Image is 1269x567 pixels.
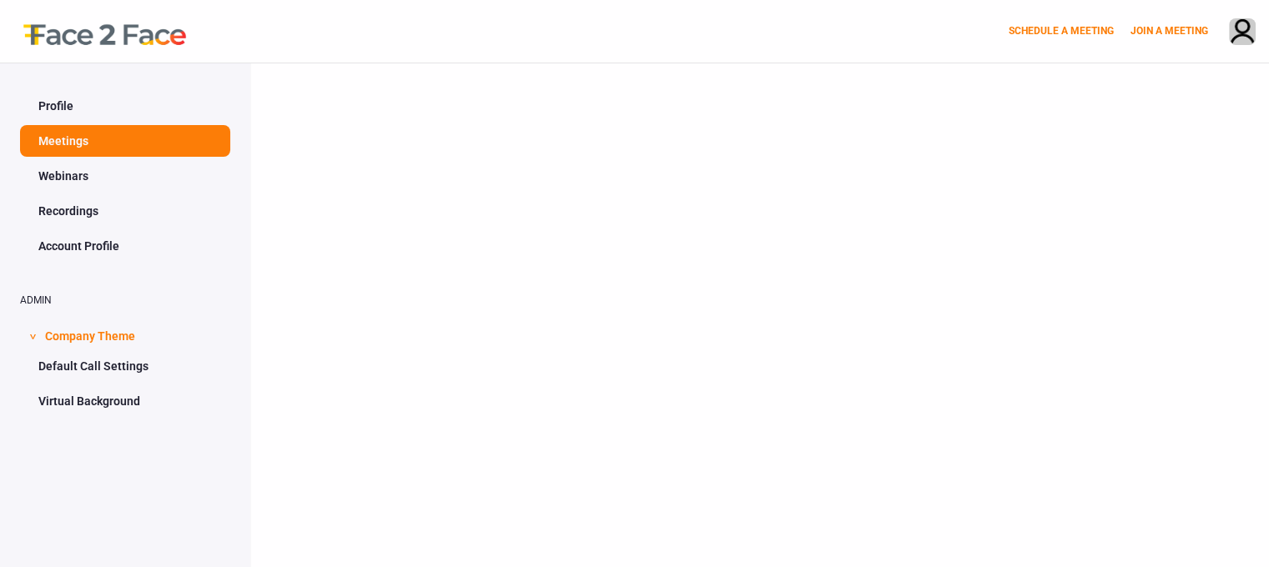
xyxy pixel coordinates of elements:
[45,319,135,350] span: Company Theme
[20,350,230,382] a: Default Call Settings
[1131,25,1208,37] a: JOIN A MEETING
[20,90,230,122] a: Profile
[20,195,230,227] a: Recordings
[20,385,230,417] a: Virtual Background
[20,160,230,192] a: Webinars
[20,125,230,157] a: Meetings
[20,230,230,262] a: Account Profile
[20,295,230,306] h2: ADMIN
[1230,19,1255,47] img: avatar.710606db.png
[1009,25,1114,37] a: SCHEDULE A MEETING
[24,334,41,339] span: >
